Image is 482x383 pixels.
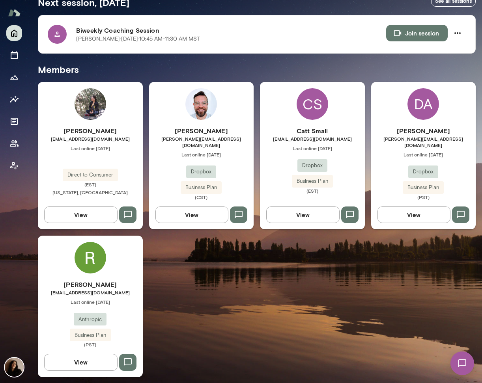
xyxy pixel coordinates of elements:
span: (EST) [260,188,365,194]
img: Fiona Nodar [5,358,24,377]
span: (PST) [371,194,476,200]
span: [EMAIL_ADDRESS][DOMAIN_NAME] [38,136,143,142]
button: Insights [6,91,22,107]
div: CS [297,88,328,120]
h6: [PERSON_NAME] [149,126,254,136]
span: (CST) [149,194,254,200]
span: Business Plan [181,184,222,191]
span: Business Plan [292,177,333,185]
h5: Members [38,63,476,76]
span: Dropbox [408,168,438,176]
span: Last online [DATE] [371,151,476,158]
img: Ryn Linthicum [75,242,106,273]
span: Dropbox [186,168,216,176]
span: [EMAIL_ADDRESS][DOMAIN_NAME] [38,289,143,296]
p: [PERSON_NAME] · [DATE] · 10:45 AM-11:30 AM MST [76,35,200,43]
button: View [377,206,451,223]
h6: [PERSON_NAME] [38,126,143,136]
button: View [155,206,229,223]
span: Business Plan [403,184,444,191]
button: Documents [6,113,22,129]
img: Jenesis M Gallego [75,88,106,120]
img: Chris Meeks [185,88,217,120]
span: Last online [DATE] [38,299,143,305]
span: Business Plan [70,331,111,339]
span: [PERSON_NAME][EMAIL_ADDRESS][DOMAIN_NAME] [371,136,476,148]
span: [PERSON_NAME][EMAIL_ADDRESS][DOMAIN_NAME] [149,136,254,148]
span: Last online [DATE] [260,145,365,151]
button: Growth Plan [6,69,22,85]
span: [US_STATE], [GEOGRAPHIC_DATA] [52,190,128,195]
button: View [44,354,118,370]
h6: Catt Small [260,126,365,136]
span: Direct to Consumer [63,171,118,179]
button: View [44,206,118,223]
img: Mento [8,5,21,20]
h6: [PERSON_NAME] [371,126,476,136]
button: Join session [386,25,448,41]
button: Client app [6,158,22,173]
span: Last online [DATE] [38,145,143,151]
h6: [PERSON_NAME] [38,280,143,289]
span: Anthropic [74,316,106,324]
span: [EMAIL_ADDRESS][DOMAIN_NAME] [260,136,365,142]
span: (EST) [38,181,143,188]
span: Last online [DATE] [149,151,254,158]
span: (PST) [38,341,143,348]
h6: Biweekly Coaching Session [76,26,386,35]
button: Members [6,136,22,151]
button: Home [6,25,22,41]
button: Sessions [6,47,22,63]
button: View [266,206,340,223]
div: DA [407,88,439,120]
span: Dropbox [297,162,327,169]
